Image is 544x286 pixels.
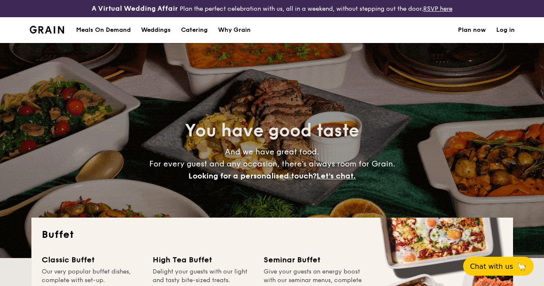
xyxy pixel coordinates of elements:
div: Seminar Buffet [264,254,364,266]
div: High Tea Buffet [153,254,253,266]
div: Plan the perfect celebration with us, all in a weekend, without stepping out the door. [91,3,453,14]
a: RSVP here [423,5,452,12]
span: 🦙 [516,261,527,271]
a: Why Grain [213,17,256,43]
span: Let's chat. [317,171,356,181]
span: You have good taste [185,120,359,141]
div: Weddings [141,17,171,43]
a: Plan now [458,17,486,43]
a: Log in [496,17,515,43]
a: Logotype [30,26,65,34]
h1: Catering [181,17,208,43]
a: Meals On Demand [71,17,136,43]
span: Looking for a personalised touch? [188,171,317,181]
div: Classic Buffet [42,254,142,266]
div: Why Grain [218,17,251,43]
span: And we have great food. For every guest and any occasion, there’s always room for Grain. [149,147,395,181]
h2: Buffet [42,228,503,242]
h4: A Virtual Wedding Affair [92,3,178,14]
a: Weddings [136,17,176,43]
img: Grain [30,26,65,34]
span: Chat with us [470,262,513,271]
a: Catering [176,17,213,43]
button: Chat with us🦙 [463,257,534,276]
div: Meals On Demand [76,17,131,43]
